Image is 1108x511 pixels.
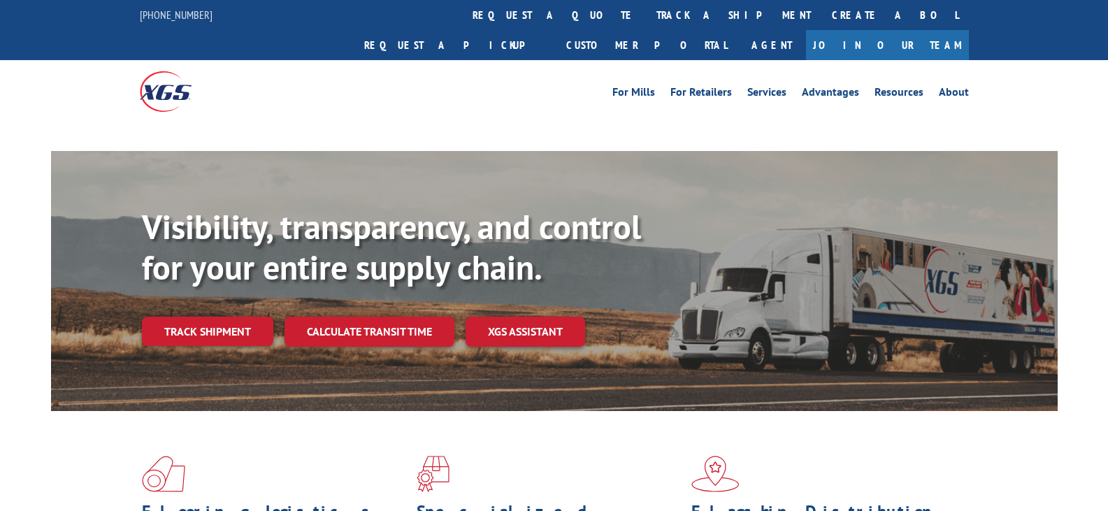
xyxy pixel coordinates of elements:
a: Customer Portal [556,30,738,60]
a: Join Our Team [806,30,969,60]
a: For Retailers [670,87,732,102]
img: xgs-icon-focused-on-flooring-red [417,456,449,492]
a: XGS ASSISTANT [466,317,585,347]
a: Services [747,87,786,102]
img: xgs-icon-flagship-distribution-model-red [691,456,740,492]
a: Calculate transit time [285,317,454,347]
img: xgs-icon-total-supply-chain-intelligence-red [142,456,185,492]
a: [PHONE_NUMBER] [140,8,213,22]
a: About [939,87,969,102]
a: Agent [738,30,806,60]
a: Track shipment [142,317,273,346]
a: Request a pickup [354,30,556,60]
b: Visibility, transparency, and control for your entire supply chain. [142,205,641,289]
a: Resources [875,87,923,102]
a: For Mills [612,87,655,102]
a: Advantages [802,87,859,102]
